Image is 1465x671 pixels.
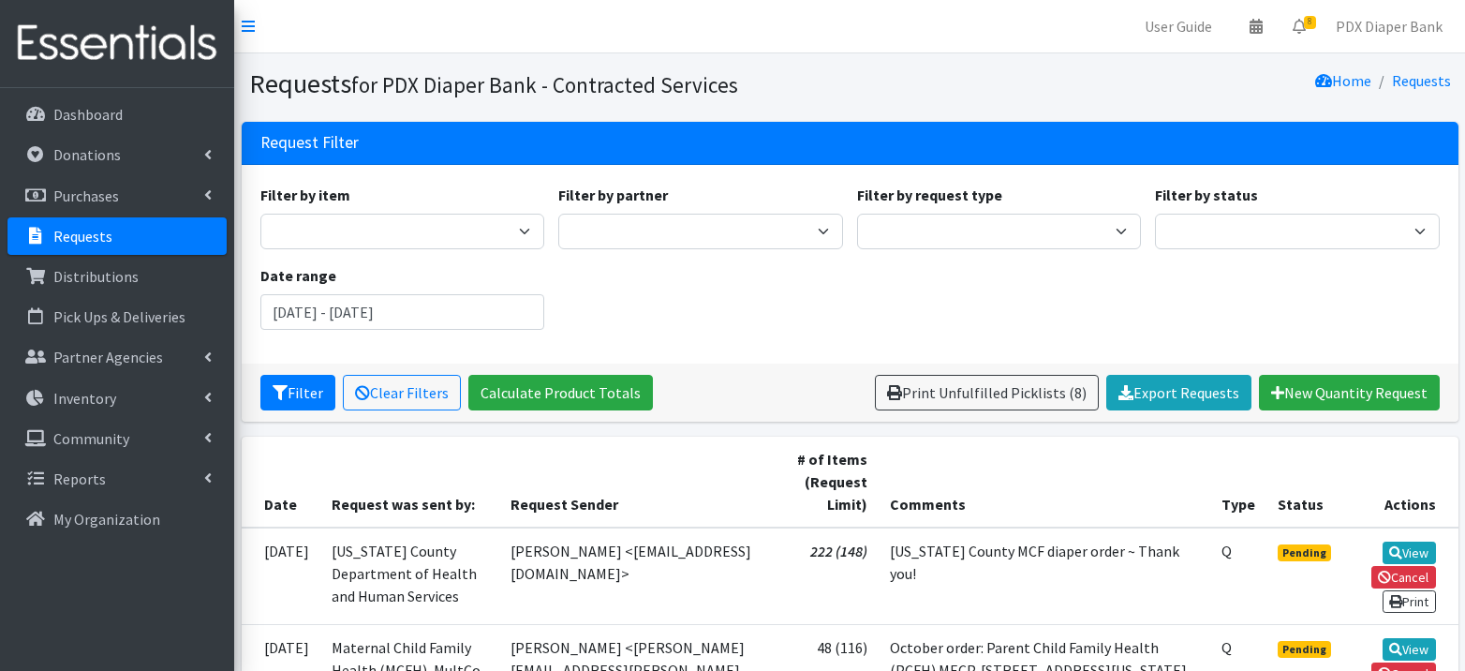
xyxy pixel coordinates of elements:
th: Comments [879,437,1210,528]
p: Donations [53,145,121,164]
small: for PDX Diaper Bank - Contracted Services [351,71,738,98]
abbr: Quantity [1221,542,1232,560]
a: Calculate Product Totals [468,375,653,410]
td: [US_STATE] County MCF diaper order ~ Thank you! [879,528,1210,625]
label: Filter by partner [558,184,668,206]
p: Distributions [53,267,139,286]
th: Type [1210,437,1266,528]
a: Export Requests [1106,375,1251,410]
img: HumanEssentials [7,12,227,75]
label: Filter by status [1155,184,1258,206]
p: Pick Ups & Deliveries [53,307,185,326]
th: Actions [1345,437,1458,528]
a: Inventory [7,380,227,417]
abbr: Quantity [1221,638,1232,657]
label: Filter by item [260,184,350,206]
td: [DATE] [242,528,320,625]
a: Requests [1392,71,1451,90]
p: Partner Agencies [53,348,163,366]
a: Pick Ups & Deliveries [7,298,227,335]
a: Print [1383,590,1436,613]
td: 222 (148) [768,528,880,625]
p: Reports [53,470,106,488]
th: # of Items (Request Limit) [768,437,880,528]
a: View [1383,638,1436,661]
a: New Quantity Request [1259,375,1440,410]
span: 8 [1304,16,1316,29]
a: Distributions [7,258,227,295]
a: Partner Agencies [7,338,227,376]
a: Requests [7,217,227,255]
th: Request Sender [499,437,767,528]
span: Pending [1278,544,1331,561]
a: Purchases [7,177,227,215]
p: Dashboard [53,105,123,124]
p: My Organization [53,510,160,529]
p: Community [53,429,129,448]
input: January 1, 2011 - December 31, 2011 [260,294,545,330]
a: Reports [7,460,227,498]
h3: Request Filter [260,133,359,153]
a: Clear Filters [343,375,461,410]
td: [US_STATE] County Department of Health and Human Services [320,528,500,625]
th: Date [242,437,320,528]
a: My Organization [7,500,227,538]
span: Pending [1278,641,1331,658]
a: Donations [7,136,227,173]
p: Inventory [53,389,116,408]
th: Status [1266,437,1345,528]
a: PDX Diaper Bank [1321,7,1458,45]
td: [PERSON_NAME] <[EMAIL_ADDRESS][DOMAIN_NAME]> [499,528,767,625]
p: Requests [53,227,112,246]
h1: Requests [249,67,843,100]
a: User Guide [1130,7,1227,45]
a: Print Unfulfilled Picklists (8) [875,375,1099,410]
button: Filter [260,375,335,410]
a: Community [7,420,227,457]
th: Request was sent by: [320,437,500,528]
p: Purchases [53,186,119,205]
a: Cancel [1371,566,1436,589]
a: Home [1315,71,1371,90]
label: Filter by request type [857,184,1002,206]
a: 8 [1278,7,1321,45]
label: Date range [260,264,336,287]
a: Dashboard [7,96,227,133]
a: View [1383,542,1436,564]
